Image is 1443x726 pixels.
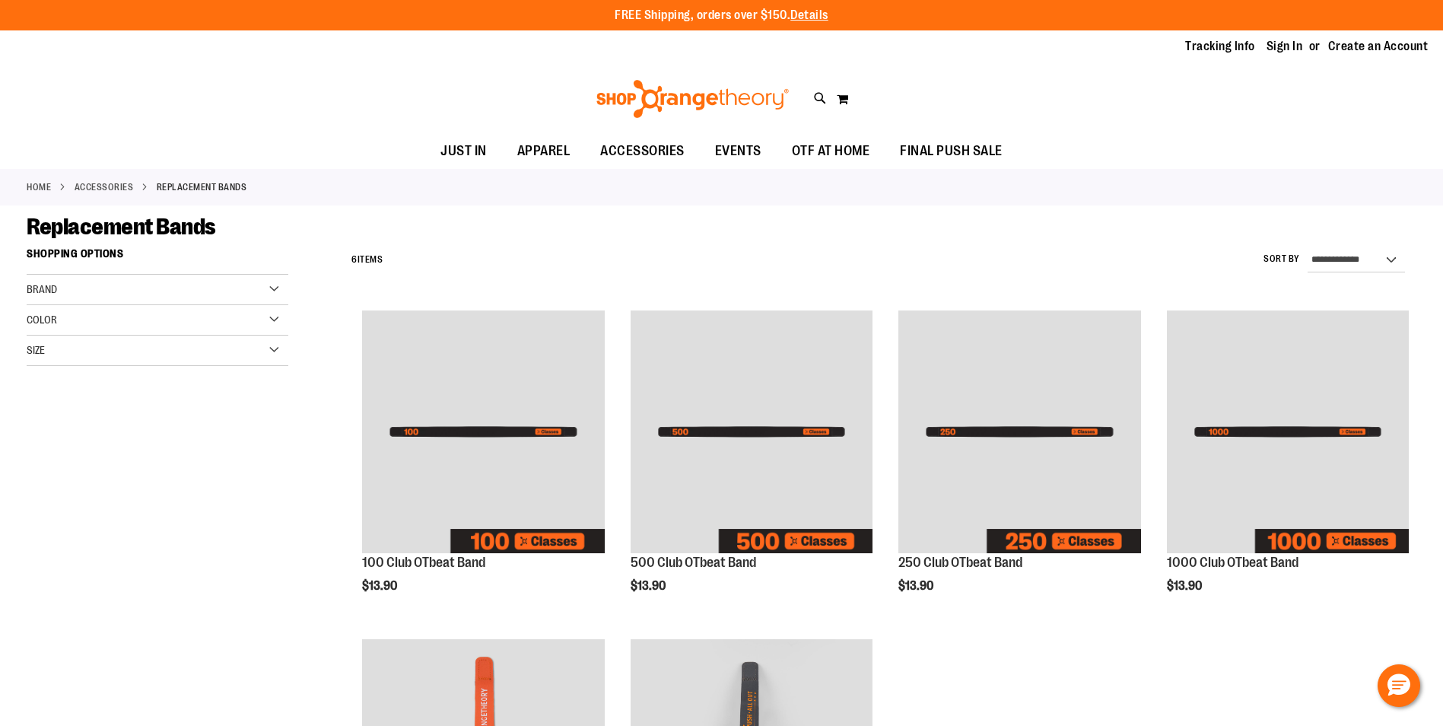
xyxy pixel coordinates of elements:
[1185,38,1255,55] a: Tracking Info
[792,134,870,168] span: OTF AT HOME
[1167,555,1298,570] a: 1000 Club OTbeat Band
[623,303,880,624] div: product
[1267,38,1303,55] a: Sign In
[898,555,1022,570] a: 250 Club OTbeat Band
[1167,579,1204,593] span: $13.90
[27,314,57,326] span: Color
[631,555,756,570] a: 500 Club OTbeat Band
[891,303,1148,624] div: product
[1263,253,1300,266] label: Sort By
[425,134,502,169] a: JUST IN
[517,134,571,168] span: APPAREL
[362,579,399,593] span: $13.90
[631,310,872,552] img: Image of 500 Club OTbeat Band
[1159,303,1416,624] div: product
[27,344,45,356] span: Size
[27,214,216,240] span: Replacement Bands
[615,7,828,24] p: FREE Shipping, orders over $150.
[440,134,487,168] span: JUST IN
[1167,310,1409,552] img: Image of 1000 Club OTbeat Band
[631,310,872,555] a: Image of 500 Club OTbeat Band
[898,310,1140,555] a: Image of 250 Club OTbeat Band
[631,579,668,593] span: $13.90
[600,134,685,168] span: ACCESSORIES
[502,134,586,169] a: APPAREL
[790,8,828,22] a: Details
[594,80,791,118] img: Shop Orangetheory
[362,310,604,555] a: Image of 100 Club OTbeat Band
[157,180,247,194] strong: Replacement Bands
[715,134,761,168] span: EVENTS
[27,180,51,194] a: Home
[1328,38,1429,55] a: Create an Account
[27,240,288,275] strong: Shopping Options
[898,579,936,593] span: $13.90
[885,134,1018,169] a: FINAL PUSH SALE
[898,310,1140,552] img: Image of 250 Club OTbeat Band
[1167,310,1409,555] a: Image of 1000 Club OTbeat Band
[362,310,604,552] img: Image of 100 Club OTbeat Band
[27,283,57,295] span: Brand
[351,254,358,265] span: 6
[700,134,777,169] a: EVENTS
[777,134,885,169] a: OTF AT HOME
[354,303,612,624] div: product
[1378,664,1420,707] button: Hello, have a question? Let’s chat.
[362,555,485,570] a: 100 Club OTbeat Band
[351,248,383,272] h2: Items
[75,180,134,194] a: ACCESSORIES
[900,134,1003,168] span: FINAL PUSH SALE
[585,134,700,168] a: ACCESSORIES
